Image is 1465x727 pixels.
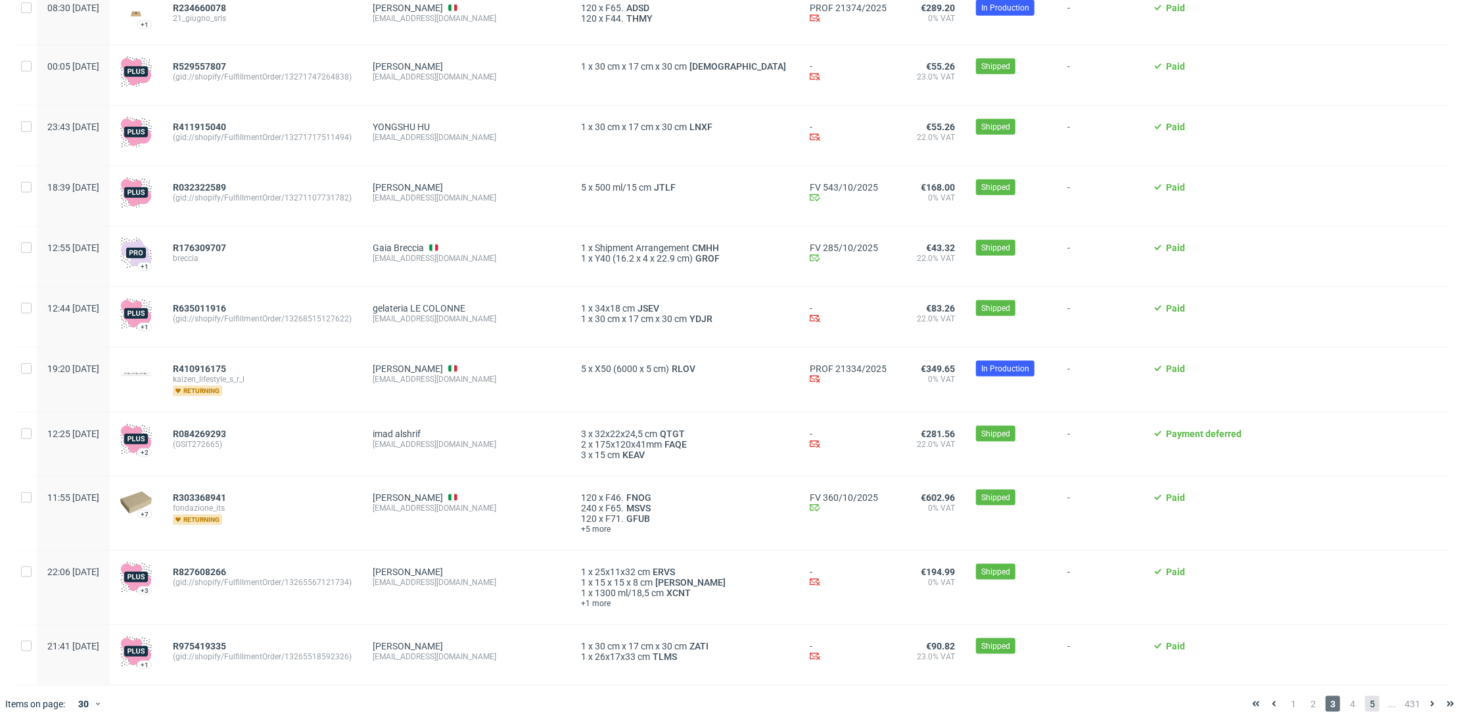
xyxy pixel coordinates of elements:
span: 0% VAT [908,13,955,24]
span: R084269293 [173,429,226,439]
div: - [810,61,887,84]
a: [PERSON_NAME] [373,61,443,72]
span: [DEMOGRAPHIC_DATA] [687,61,789,72]
span: Shipped [981,60,1010,72]
span: ... [1385,696,1399,712]
span: 240 [581,503,597,513]
a: R303368941 [173,492,229,503]
span: 1 [1286,696,1301,712]
span: GROF [693,253,722,264]
div: +1 [141,323,149,331]
span: Shipped [981,492,1010,504]
a: ADSD [624,3,652,13]
span: 120 [581,3,597,13]
span: 19:20 [DATE] [47,363,99,374]
span: - [1067,429,1132,460]
span: 15 cm [595,450,620,460]
span: €349.65 [921,363,955,374]
span: €83.26 [926,303,955,314]
div: x [581,363,789,374]
span: 120 [581,513,597,524]
div: [EMAIL_ADDRESS][DOMAIN_NAME] [373,253,560,264]
span: F65. [605,3,624,13]
span: Shipped [981,121,1010,133]
span: 32x22x24,5 cm [595,429,657,439]
div: 30 [70,695,94,713]
span: €602.96 [921,492,955,503]
span: YDJR [687,314,715,324]
span: R410916175 [173,363,226,374]
div: [EMAIL_ADDRESS][DOMAIN_NAME] [373,374,560,385]
span: €168.00 [921,182,955,193]
img: plus-icon.676465ae8f3a83198b3f.png [120,561,152,593]
span: Y40 (16.2 x 4 x 22.9 cm) [595,253,693,264]
div: x [581,253,789,264]
div: +1 [141,661,149,668]
a: ERVS [650,567,678,577]
span: 22.0% VAT [908,253,955,264]
span: - [1067,3,1132,29]
span: - [1067,567,1132,609]
span: 12:55 [DATE] [47,243,99,253]
span: 175x120x41mm [595,439,662,450]
a: FV 360/10/2025 [810,492,887,503]
span: 1 [581,243,586,253]
div: - [810,303,887,326]
span: - [1067,182,1132,210]
a: R084269293 [173,429,229,439]
span: 0% VAT [908,577,955,588]
a: Gaia Breccia [373,243,424,253]
span: 431 [1405,696,1420,712]
span: [PERSON_NAME] [653,577,728,588]
a: +5 more [581,524,789,534]
span: Paid [1166,61,1185,72]
span: (GSIT272665) [173,439,352,450]
a: +1 more [581,598,789,609]
div: x [581,243,789,253]
span: 08:30 [DATE] [47,3,99,13]
a: CMHH [689,243,722,253]
div: x [581,513,789,524]
a: YONGSHU HU [373,122,430,132]
a: gelateria LE COLONNE [373,303,465,314]
span: F71. [605,513,624,524]
span: GFUB [624,513,653,524]
a: RLOV [669,363,698,374]
span: 1300 ml/18,5 cm [595,588,664,598]
div: +1 [141,263,149,270]
img: version_two_editor_design [120,371,152,376]
div: x [581,303,789,314]
span: Paid [1166,3,1185,13]
span: 1 [581,314,586,324]
div: x [581,503,789,513]
span: 23:43 [DATE] [47,122,99,132]
span: R303368941 [173,492,226,503]
span: Paid [1166,641,1185,651]
span: 21_giugno_srls [173,13,352,24]
a: R635011916 [173,303,229,314]
span: 5 [581,363,586,374]
span: €43.32 [926,243,955,253]
a: R411915040 [173,122,229,132]
a: [PERSON_NAME] [373,363,443,374]
div: [EMAIL_ADDRESS][DOMAIN_NAME] [373,13,560,24]
img: plus-icon.676465ae8f3a83198b3f.png [120,636,152,667]
span: (gid://shopify/FulfillmentOrder/13265567121734) [173,577,352,588]
a: [PERSON_NAME] [373,3,443,13]
div: x [581,492,789,503]
span: Items on page: [5,697,65,711]
span: 3 [581,450,586,460]
a: PROF 21374/2025 [810,3,887,13]
a: JTLF [651,182,678,193]
span: 1 [581,577,586,588]
span: returning [173,515,222,525]
span: 1 [581,651,586,662]
span: 30 cm x 17 cm x 30 cm [595,61,687,72]
span: 3 [581,429,586,439]
a: [PERSON_NAME] [373,641,443,651]
span: 18:39 [DATE] [47,182,99,193]
span: 5 [1365,696,1380,712]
